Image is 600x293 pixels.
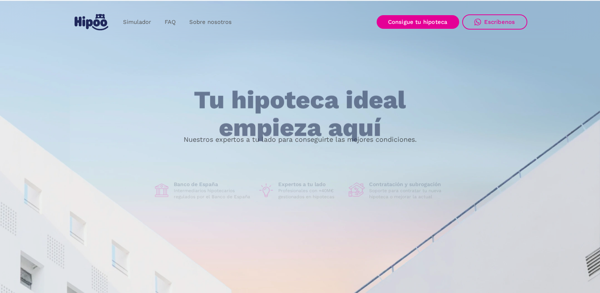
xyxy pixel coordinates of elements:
a: FAQ [158,15,182,30]
a: home [73,11,110,33]
a: Sobre nosotros [182,15,238,30]
p: Nuestros expertos a tu lado para conseguirte las mejores condiciones. [184,136,417,143]
h1: Contratación y subrogación [369,181,447,188]
p: Profesionales con +40M€ gestionados en hipotecas [278,188,343,200]
a: Escríbenos [462,14,527,30]
a: Consigue tu hipoteca [377,15,459,29]
p: Soporte para contratar tu nueva hipoteca o mejorar la actual [369,188,447,200]
a: Simulador [116,15,158,30]
h1: Expertos a tu lado [278,181,343,188]
p: Intermediarios hipotecarios regulados por el Banco de España [174,188,252,200]
h1: Tu hipoteca ideal empieza aquí [156,86,443,141]
h1: Banco de España [174,181,252,188]
div: Escríbenos [484,19,515,25]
